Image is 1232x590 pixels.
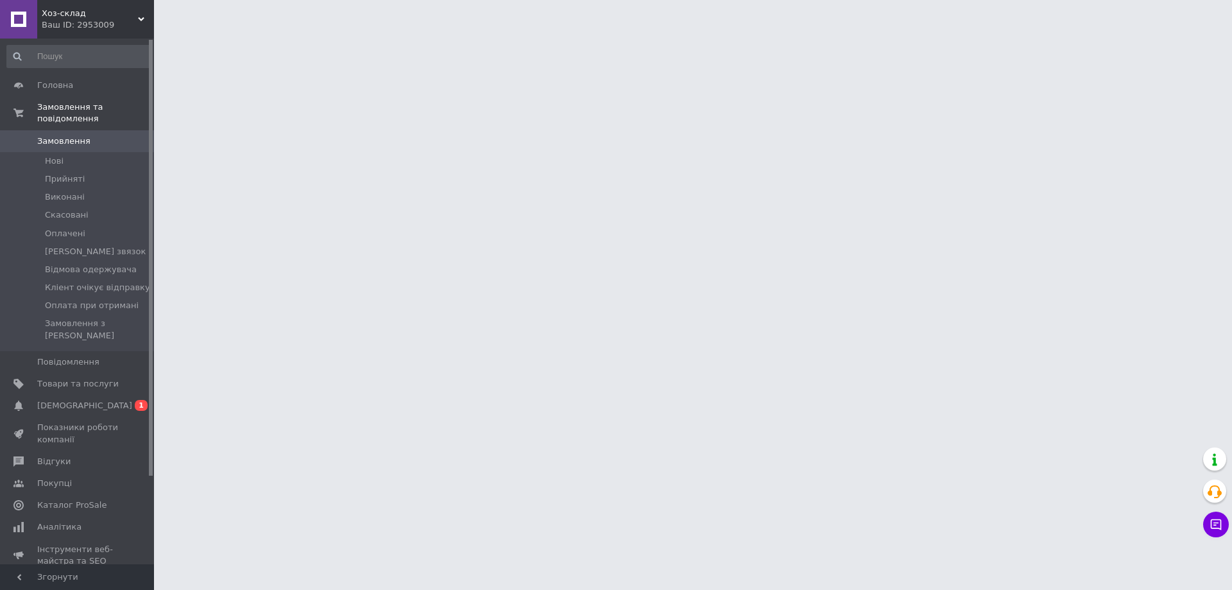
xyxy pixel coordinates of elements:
span: Нові [45,155,64,167]
span: Відмова одержувача [45,264,137,275]
span: Скасовані [45,209,89,221]
span: Повідомлення [37,356,99,368]
span: Замовлення та повідомлення [37,101,154,125]
span: Кліент очікує відправку [45,282,150,293]
span: [DEMOGRAPHIC_DATA] [37,400,132,412]
span: Оплата при отримані [45,300,139,311]
button: Чат з покупцем [1203,512,1229,537]
span: Інструменти веб-майстра та SEO [37,544,119,567]
span: Оплачені [45,228,85,239]
span: Показники роботи компанії [37,422,119,445]
span: Головна [37,80,73,91]
div: Ваш ID: 2953009 [42,19,154,31]
span: Замовлення з [PERSON_NAME] [45,318,150,341]
span: Відгуки [37,456,71,467]
span: Товари та послуги [37,378,119,390]
input: Пошук [6,45,151,68]
span: 1 [135,400,148,411]
span: Покупці [37,478,72,489]
span: Хоз-склад [42,8,138,19]
span: Прийняті [45,173,85,185]
span: Каталог ProSale [37,499,107,511]
span: [PERSON_NAME] звязок [45,246,146,257]
span: Замовлення [37,135,90,147]
span: Виконані [45,191,85,203]
span: Аналітика [37,521,81,533]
